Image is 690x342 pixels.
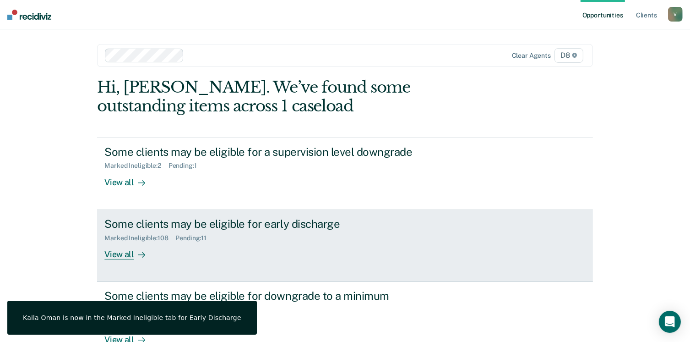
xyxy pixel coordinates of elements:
a: Some clients may be eligible for a supervision level downgradeMarked Ineligible:2Pending:1View all [97,138,592,210]
div: Marked Ineligible : 2 [104,162,168,170]
div: Clear agents [512,52,551,60]
div: Open Intercom Messenger [659,311,681,333]
span: D8 [554,48,583,63]
button: V [668,7,683,22]
div: Some clients may be eligible for a supervision level downgrade [104,145,426,159]
div: Hi, [PERSON_NAME]. We’ve found some outstanding items across 1 caseload [97,78,494,116]
div: Pending : 11 [175,234,214,242]
div: Pending : 1 [168,162,204,170]
div: Some clients may be eligible for early discharge [104,217,426,231]
img: Recidiviz [7,10,51,20]
div: View all [104,170,156,188]
a: Some clients may be eligible for early dischargeMarked Ineligible:108Pending:11View all [97,210,592,282]
div: Some clients may be eligible for downgrade to a minimum telephone reporting [104,289,426,316]
div: Marked Ineligible : 108 [104,234,175,242]
div: Kaila Oman is now in the Marked Ineligible tab for Early Discharge [23,314,241,322]
div: View all [104,242,156,259]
